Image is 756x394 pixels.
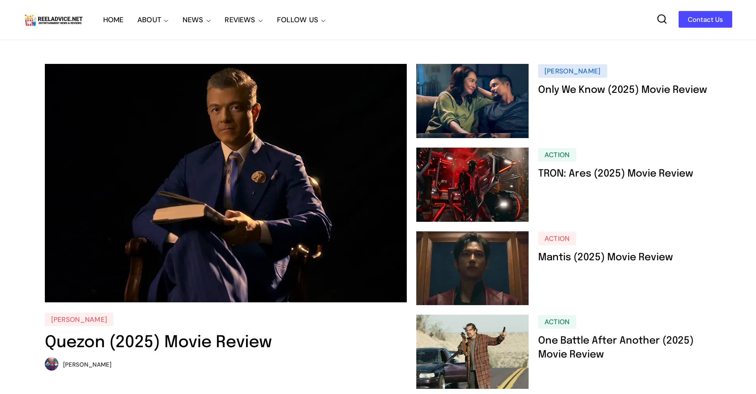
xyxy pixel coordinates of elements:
[416,315,529,389] img: One Battle After Another (2025) Movie Review
[538,169,693,179] a: TRON: Ares (2025) Movie Review
[538,85,707,95] a: Only We Know (2025) Movie Review
[538,315,576,329] a: action
[45,334,272,351] a: Quezon (2025) Movie Review
[63,361,112,369] span: [PERSON_NAME]
[538,148,576,161] a: action
[416,64,538,138] a: Only We Know (2025) Movie Review
[416,148,538,222] a: TRON: Ares (2025) Movie Review
[45,313,114,326] a: [PERSON_NAME]
[538,336,694,360] a: One Battle After Another (2025) Movie Review
[416,148,529,222] img: TRON: Ares (2025) Movie Review
[679,11,732,28] a: Contact Us
[538,64,607,78] a: [PERSON_NAME]
[538,232,576,245] a: action
[45,64,407,302] img: Quezon (2025) Movie Review
[24,12,83,27] img: Reel Advice Movie Reviews
[416,231,538,306] a: Mantis (2025) Movie Review
[416,231,529,306] img: Mantis (2025) Movie Review
[45,357,58,371] img: Jed Chua
[538,252,673,263] a: Mantis (2025) Movie Review
[416,64,529,138] img: Only We Know (2025) Movie Review
[416,315,538,389] a: One Battle After Another (2025) Movie Review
